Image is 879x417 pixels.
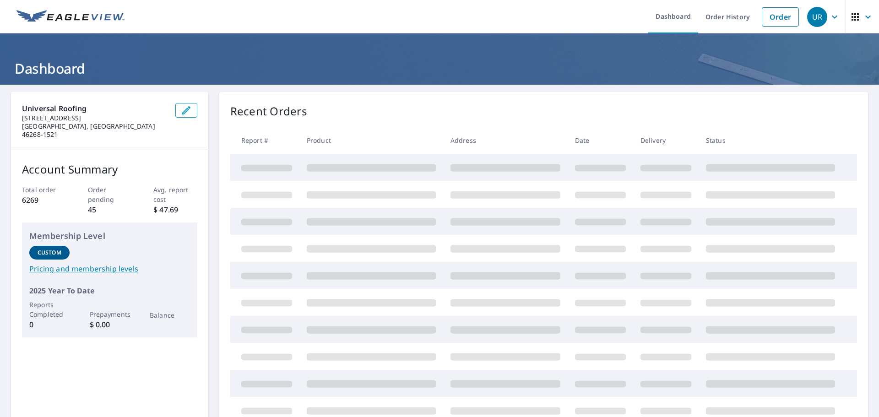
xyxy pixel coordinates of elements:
th: Status [699,127,842,154]
p: [STREET_ADDRESS] [22,114,168,122]
p: 2025 Year To Date [29,285,190,296]
h1: Dashboard [11,59,868,78]
p: [GEOGRAPHIC_DATA], [GEOGRAPHIC_DATA] 46268-1521 [22,122,168,139]
th: Delivery [633,127,699,154]
p: Balance [150,310,190,320]
p: Avg. report cost [153,185,197,204]
img: EV Logo [16,10,125,24]
p: 6269 [22,195,66,206]
th: Address [443,127,568,154]
th: Date [568,127,633,154]
div: UR [807,7,827,27]
p: Order pending [88,185,132,204]
p: Recent Orders [230,103,307,119]
p: $ 0.00 [90,319,130,330]
p: Account Summary [22,161,197,178]
p: Prepayments [90,309,130,319]
p: Reports Completed [29,300,70,319]
p: Custom [38,249,61,257]
p: 45 [88,204,132,215]
p: Total order [22,185,66,195]
p: 0 [29,319,70,330]
a: Order [762,7,799,27]
th: Report # [230,127,299,154]
p: Universal Roofing [22,103,168,114]
th: Product [299,127,443,154]
a: Pricing and membership levels [29,263,190,274]
p: Membership Level [29,230,190,242]
p: $ 47.69 [153,204,197,215]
